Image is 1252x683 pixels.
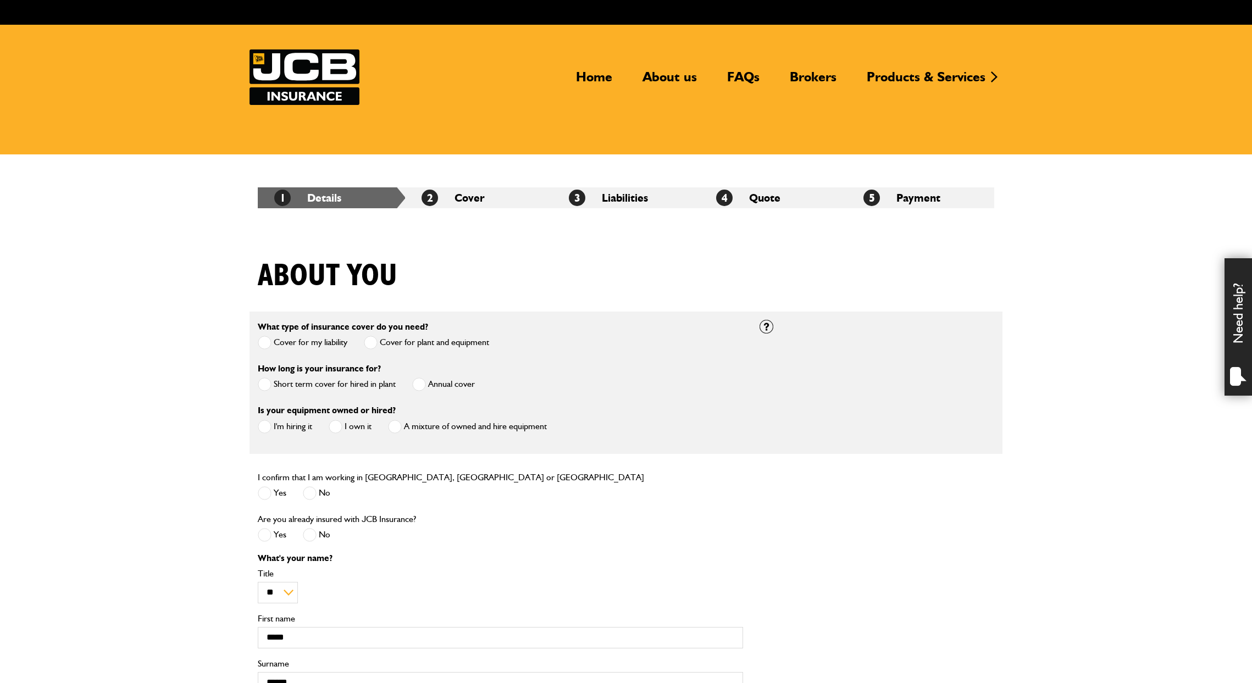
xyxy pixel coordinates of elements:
[258,659,743,668] label: Surname
[258,569,743,578] label: Title
[858,69,994,94] a: Products & Services
[258,336,347,349] label: Cover for my liability
[405,187,552,208] li: Cover
[569,190,585,206] span: 3
[258,377,396,391] label: Short term cover for hired in plant
[847,187,994,208] li: Payment
[303,486,330,500] label: No
[422,190,438,206] span: 2
[258,406,396,415] label: Is your equipment owned or hired?
[258,187,405,208] li: Details
[568,69,621,94] a: Home
[258,515,416,524] label: Are you already insured with JCB Insurance?
[258,528,286,542] label: Yes
[258,614,743,623] label: First name
[412,377,475,391] label: Annual cover
[258,420,312,434] label: I'm hiring it
[329,420,372,434] label: I own it
[258,258,397,295] h1: About you
[258,486,286,500] label: Yes
[303,528,330,542] label: No
[388,420,547,434] label: A mixture of owned and hire equipment
[250,49,359,105] img: JCB Insurance Services logo
[364,336,489,349] label: Cover for plant and equipment
[716,190,733,206] span: 4
[258,473,644,482] label: I confirm that I am working in [GEOGRAPHIC_DATA], [GEOGRAPHIC_DATA] or [GEOGRAPHIC_DATA]
[863,190,880,206] span: 5
[552,187,700,208] li: Liabilities
[719,69,768,94] a: FAQs
[1225,258,1252,396] div: Need help?
[258,364,381,373] label: How long is your insurance for?
[258,323,428,331] label: What type of insurance cover do you need?
[700,187,847,208] li: Quote
[634,69,705,94] a: About us
[274,190,291,206] span: 1
[258,554,743,563] p: What's your name?
[782,69,845,94] a: Brokers
[250,49,359,105] a: JCB Insurance Services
